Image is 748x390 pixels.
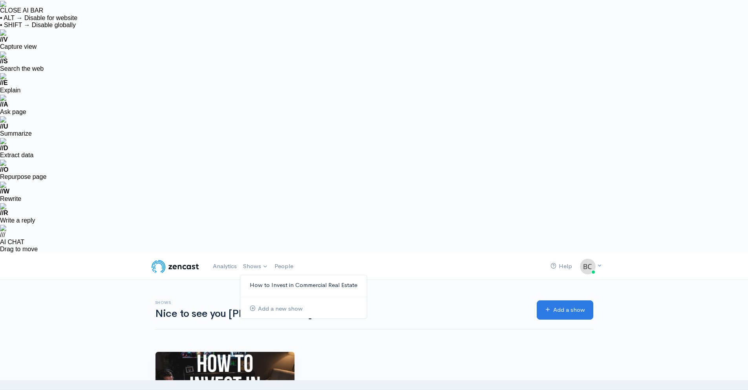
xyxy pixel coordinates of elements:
a: Analytics [210,258,240,275]
h6: Shows [155,300,527,305]
a: People [271,258,296,275]
a: How to Invest in Commercial Real Estate [240,278,367,292]
a: Help [547,258,575,275]
img: ZenCast Logo [150,259,200,274]
a: Add a show [537,300,593,320]
img: ... [580,259,596,274]
h1: Nice to see you [PERSON_NAME] [155,308,527,320]
a: Shows [240,258,271,275]
a: Add a new show [240,302,367,316]
ul: Shows [240,275,367,319]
